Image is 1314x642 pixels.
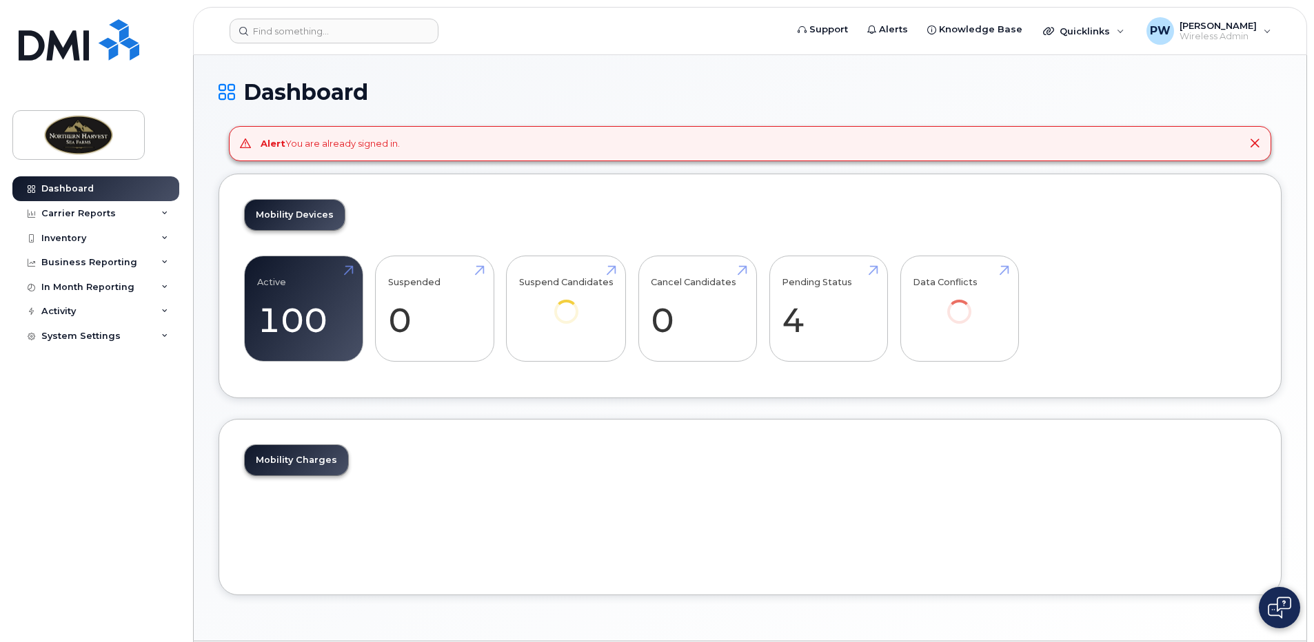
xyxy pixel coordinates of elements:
[219,80,1282,104] h1: Dashboard
[257,263,350,354] a: Active 100
[261,137,400,150] div: You are already signed in.
[519,263,614,342] a: Suspend Candidates
[261,138,285,149] strong: Alert
[245,200,345,230] a: Mobility Devices
[651,263,744,354] a: Cancel Candidates 0
[782,263,875,354] a: Pending Status 4
[245,445,348,475] a: Mobility Charges
[913,263,1006,342] a: Data Conflicts
[1268,597,1291,619] img: Open chat
[388,263,481,354] a: Suspended 0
